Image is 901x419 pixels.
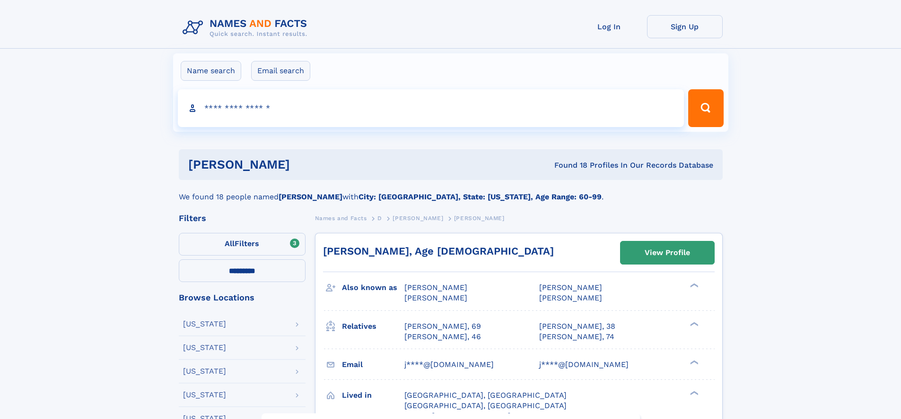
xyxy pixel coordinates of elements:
[688,359,699,365] div: ❯
[539,332,614,342] a: [PERSON_NAME], 74
[342,387,404,403] h3: Lived in
[571,15,647,38] a: Log In
[188,159,422,171] h1: [PERSON_NAME]
[342,318,404,334] h3: Relatives
[404,401,567,410] span: [GEOGRAPHIC_DATA], [GEOGRAPHIC_DATA]
[225,239,235,248] span: All
[393,215,443,222] span: [PERSON_NAME]
[179,293,306,302] div: Browse Locations
[323,245,554,257] a: [PERSON_NAME], Age [DEMOGRAPHIC_DATA]
[178,89,684,127] input: search input
[539,283,602,292] span: [PERSON_NAME]
[251,61,310,81] label: Email search
[179,15,315,41] img: Logo Names and Facts
[179,180,723,203] div: We found 18 people named with .
[688,282,699,289] div: ❯
[181,61,241,81] label: Name search
[342,357,404,373] h3: Email
[539,293,602,302] span: [PERSON_NAME]
[183,344,226,351] div: [US_STATE]
[404,391,567,400] span: [GEOGRAPHIC_DATA], [GEOGRAPHIC_DATA]
[422,160,713,171] div: Found 18 Profiles In Our Records Database
[454,215,505,222] span: [PERSON_NAME]
[377,215,382,222] span: D
[359,192,602,201] b: City: [GEOGRAPHIC_DATA], State: [US_STATE], Age Range: 60-99
[377,212,382,224] a: D
[688,89,723,127] button: Search Button
[183,391,226,399] div: [US_STATE]
[393,212,443,224] a: [PERSON_NAME]
[404,283,467,292] span: [PERSON_NAME]
[404,332,481,342] a: [PERSON_NAME], 46
[645,242,690,264] div: View Profile
[342,280,404,296] h3: Also known as
[315,212,367,224] a: Names and Facts
[539,321,615,332] a: [PERSON_NAME], 38
[621,241,714,264] a: View Profile
[179,214,306,222] div: Filters
[404,321,481,332] a: [PERSON_NAME], 69
[179,233,306,256] label: Filters
[688,390,699,396] div: ❯
[183,320,226,328] div: [US_STATE]
[279,192,342,201] b: [PERSON_NAME]
[647,15,723,38] a: Sign Up
[404,293,467,302] span: [PERSON_NAME]
[688,321,699,327] div: ❯
[183,368,226,375] div: [US_STATE]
